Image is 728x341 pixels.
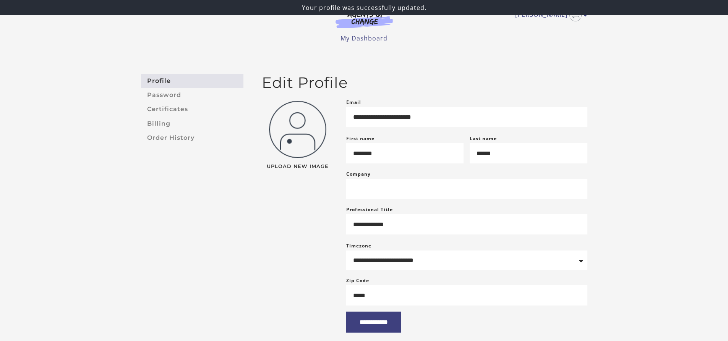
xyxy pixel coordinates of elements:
[346,135,375,142] label: First name
[346,276,369,285] label: Zip Code
[515,9,584,21] a: Toggle menu
[346,170,371,179] label: Company
[141,88,243,102] a: Password
[346,242,371,249] label: Timezone
[346,98,361,107] label: Email
[262,74,587,92] h2: Edit Profile
[141,131,243,145] a: Order History
[328,11,401,28] img: Agents of Change Logo
[141,102,243,116] a: Certificates
[141,74,243,88] a: Profile
[340,34,388,42] a: My Dashboard
[470,135,497,142] label: Last name
[141,116,243,131] a: Billing
[3,3,725,12] p: Your profile was successfully updated.
[262,164,334,169] span: Upload New Image
[346,205,393,214] label: Professional Title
